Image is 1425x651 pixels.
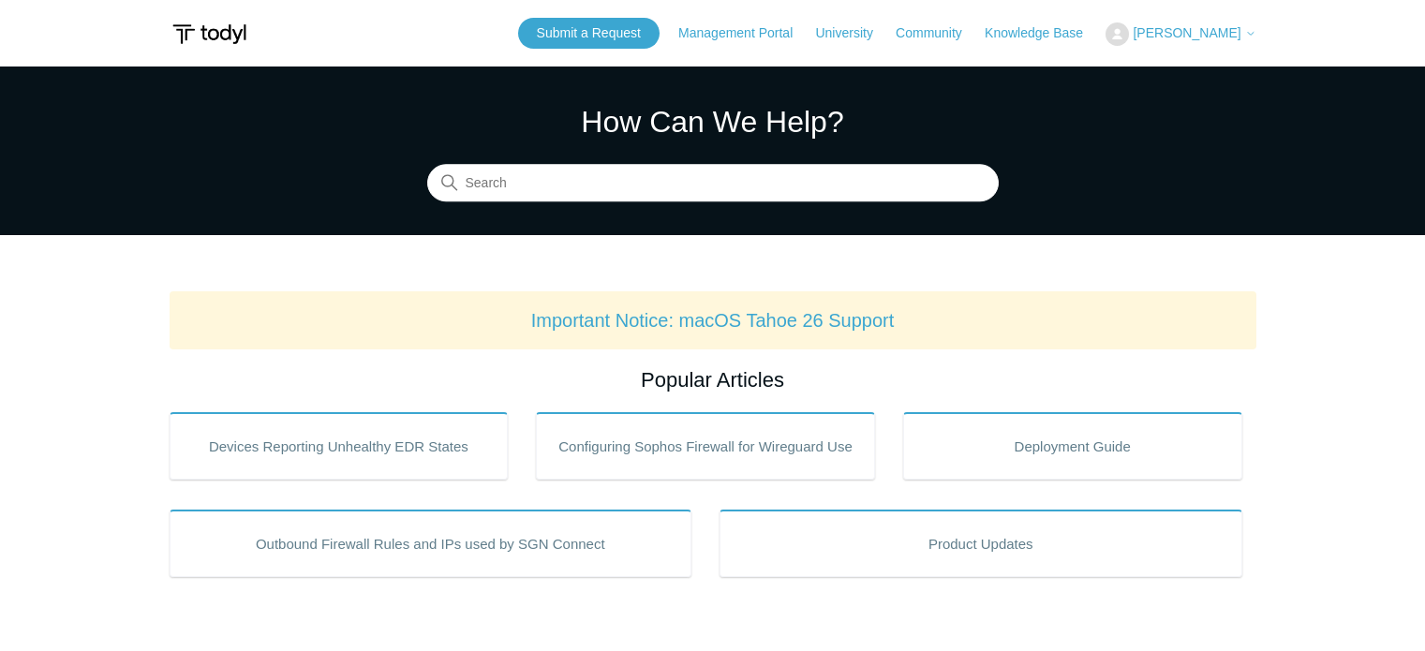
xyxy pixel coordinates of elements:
[678,23,811,43] a: Management Portal
[170,17,249,52] img: Todyl Support Center Help Center home page
[170,364,1256,395] h2: Popular Articles
[427,99,999,144] h1: How Can We Help?
[1133,25,1240,40] span: [PERSON_NAME]
[903,412,1242,480] a: Deployment Guide
[720,510,1242,577] a: Product Updates
[170,412,509,480] a: Devices Reporting Unhealthy EDR States
[536,412,875,480] a: Configuring Sophos Firewall for Wireguard Use
[896,23,981,43] a: Community
[1106,22,1255,46] button: [PERSON_NAME]
[518,18,660,49] a: Submit a Request
[985,23,1102,43] a: Knowledge Base
[170,510,692,577] a: Outbound Firewall Rules and IPs used by SGN Connect
[531,310,895,331] a: Important Notice: macOS Tahoe 26 Support
[427,165,999,202] input: Search
[815,23,891,43] a: University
